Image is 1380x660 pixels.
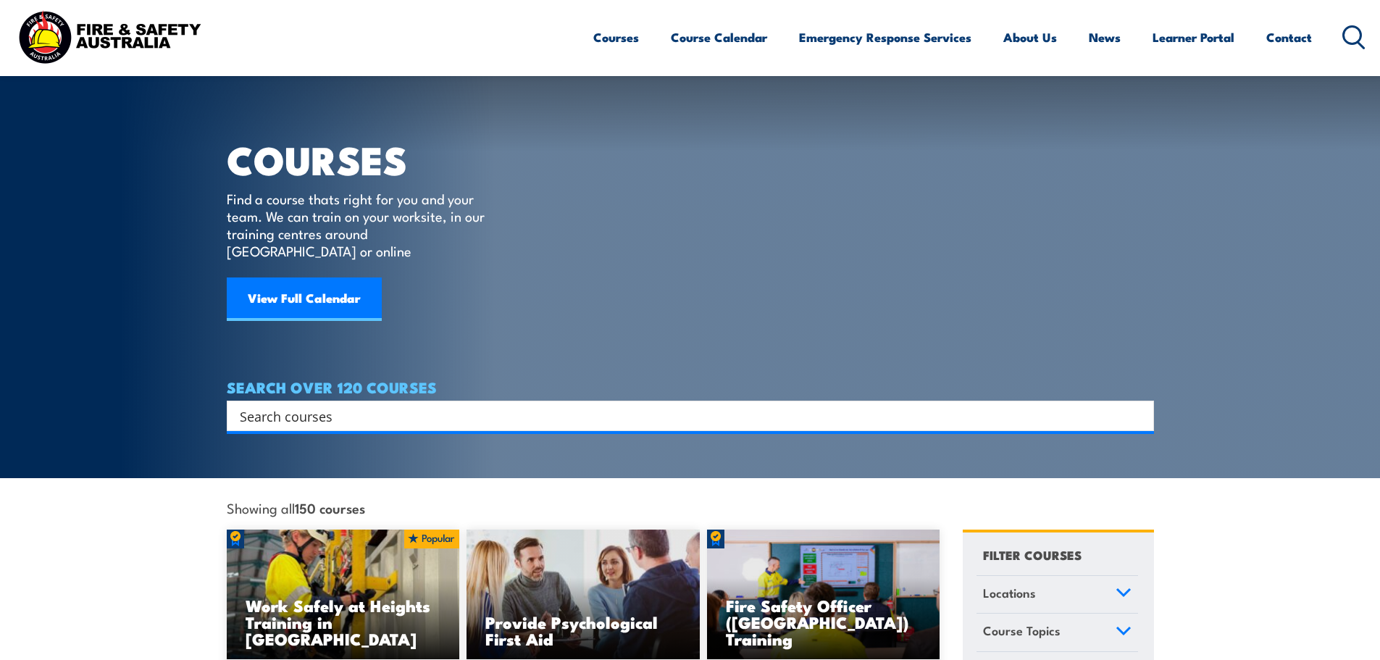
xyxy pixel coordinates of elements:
[671,18,767,57] a: Course Calendar
[707,530,940,660] a: Fire Safety Officer ([GEOGRAPHIC_DATA]) Training
[485,614,681,647] h3: Provide Psychological First Aid
[1153,18,1234,57] a: Learner Portal
[1003,18,1057,57] a: About Us
[1129,406,1149,426] button: Search magnifier button
[295,498,365,517] strong: 150 courses
[983,545,1082,564] h4: FILTER COURSES
[227,500,365,515] span: Showing all
[977,614,1138,651] a: Course Topics
[227,142,506,176] h1: COURSES
[1089,18,1121,57] a: News
[467,530,700,660] img: Mental Health First Aid Training Course from Fire & Safety Australia
[227,530,460,660] img: Work Safely at Heights Training (1)
[227,277,382,321] a: View Full Calendar
[227,190,491,259] p: Find a course thats right for you and your team. We can train on your worksite, in our training c...
[977,576,1138,614] a: Locations
[593,18,639,57] a: Courses
[243,406,1125,426] form: Search form
[246,597,441,647] h3: Work Safely at Heights Training in [GEOGRAPHIC_DATA]
[726,597,921,647] h3: Fire Safety Officer ([GEOGRAPHIC_DATA]) Training
[983,583,1036,603] span: Locations
[799,18,971,57] a: Emergency Response Services
[467,530,700,660] a: Provide Psychological First Aid
[983,621,1061,640] span: Course Topics
[227,379,1154,395] h4: SEARCH OVER 120 COURSES
[1266,18,1312,57] a: Contact
[227,530,460,660] a: Work Safely at Heights Training in [GEOGRAPHIC_DATA]
[707,530,940,660] img: Fire Safety Advisor
[240,405,1122,427] input: Search input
